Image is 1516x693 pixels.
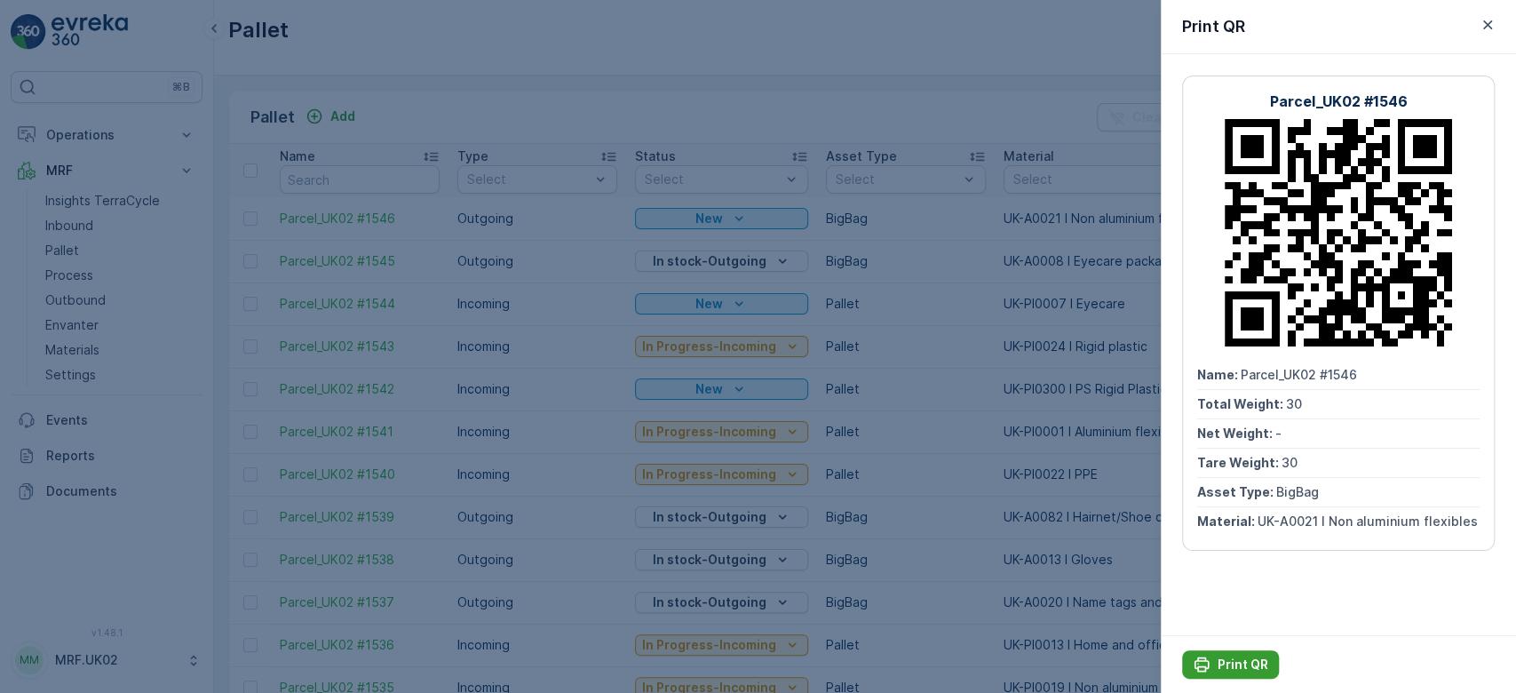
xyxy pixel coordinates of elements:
[15,438,75,453] span: Material :
[688,15,825,36] p: Parcel_UK02 #1545
[1197,514,1258,529] span: Material :
[1258,514,1478,529] span: UK-A0021 I Non aluminium flexibles
[1218,656,1268,673] p: Print QR
[1197,367,1241,382] span: Name :
[104,321,120,336] span: 30
[1197,426,1275,441] span: Net Weight :
[15,379,99,394] span: Tare Weight :
[93,350,99,365] span: -
[59,291,174,307] span: Parcel_UK02 #1545
[1286,396,1302,411] span: 30
[15,350,93,365] span: Net Weight :
[99,379,115,394] span: 30
[1182,650,1279,679] button: Print QR
[1282,455,1298,470] span: 30
[1276,484,1319,499] span: BigBag
[75,438,296,453] span: UK-A0008 I Eyecare packaging rigid
[94,409,137,424] span: BigBag
[1275,426,1282,441] span: -
[15,321,104,336] span: Total Weight :
[1197,455,1282,470] span: Tare Weight :
[1197,484,1276,499] span: Asset Type :
[1182,14,1245,39] p: Print QR
[1270,91,1408,112] p: Parcel_UK02 #1546
[15,409,94,424] span: Asset Type :
[1197,396,1286,411] span: Total Weight :
[1241,367,1357,382] span: Parcel_UK02 #1546
[15,291,59,307] span: Name :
